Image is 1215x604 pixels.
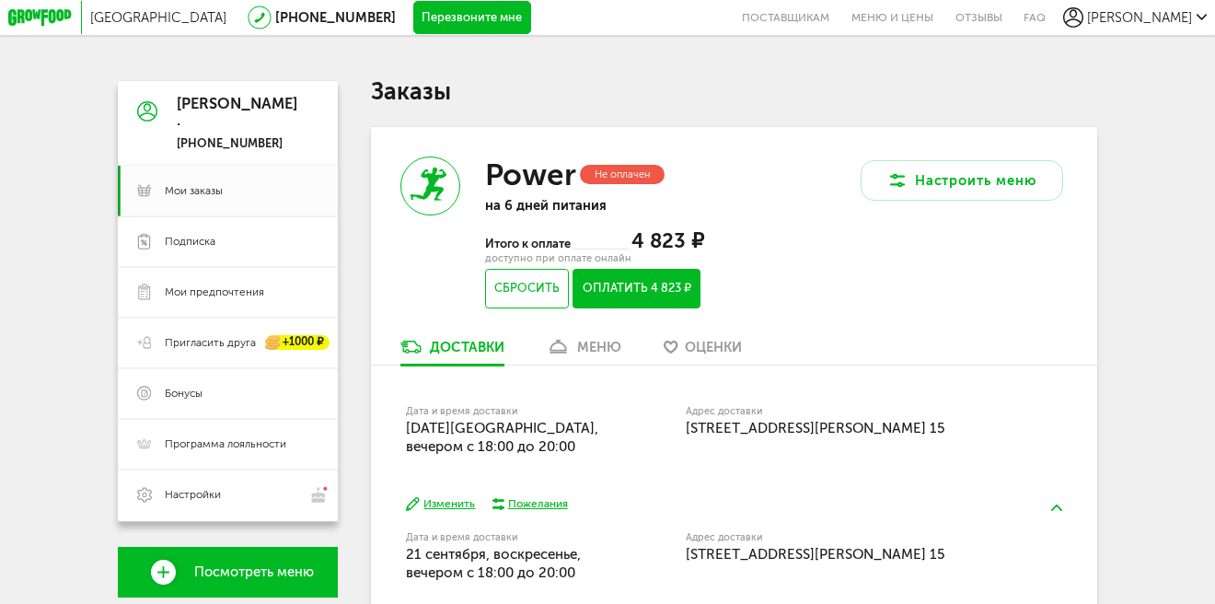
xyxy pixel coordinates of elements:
[392,338,512,365] a: Доставки
[686,420,945,436] span: [STREET_ADDRESS][PERSON_NAME] 15
[177,95,297,129] div: [PERSON_NAME] .
[485,157,576,193] h3: Power
[118,368,337,419] a: Бонусы
[266,335,330,350] div: +1000 ₽
[118,419,337,470] a: Программа лояльности
[118,470,337,521] a: Настройки
[686,407,1001,416] label: Адрес доставки
[118,547,337,598] a: Посмотреть меню
[406,546,581,581] span: 21 сентября, воскресенье, вечером c 18:00 до 20:00
[118,318,337,368] a: Пригласить друга +1000 ₽
[165,234,215,249] span: Подписка
[580,165,665,184] div: Не оплачен
[577,339,621,355] div: меню
[685,339,742,355] span: Оценки
[485,237,573,250] span: Итого к оплате
[90,9,226,26] span: [GEOGRAPHIC_DATA]
[165,335,256,350] span: Пригласить друга
[118,267,337,318] a: Мои предпочтения
[686,546,945,563] span: [STREET_ADDRESS][PERSON_NAME] 15
[406,533,599,542] label: Дата и время доставки
[492,496,568,512] button: Пожелания
[508,496,568,512] div: Пожелания
[413,1,531,35] button: Перезвоните мне
[406,420,598,455] span: [DATE][GEOGRAPHIC_DATA], вечером c 18:00 до 20:00
[655,338,750,365] a: Оценки
[1051,505,1062,511] img: arrow-up-green.5eb5f82.svg
[485,254,704,263] div: доступно при оплате онлайн
[538,338,630,365] a: меню
[406,496,475,512] button: Изменить
[165,487,221,502] span: Настройки
[275,9,396,26] a: [PHONE_NUMBER]
[165,183,223,198] span: Мои заказы
[406,407,599,416] label: Дата и время доставки
[165,285,264,299] span: Мои предпочтения
[371,81,1096,103] h1: Заказы
[430,339,504,355] div: Доставки
[1087,9,1192,26] span: [PERSON_NAME]
[118,166,337,216] a: Мои заказы
[485,269,569,308] button: Сбросить
[118,216,337,267] a: Подписка
[631,228,704,253] span: 4 823 ₽
[861,160,1063,201] button: Настроить меню
[177,136,297,152] div: [PHONE_NUMBER]
[573,269,700,308] button: Оплатить 4 823 ₽
[194,564,314,580] span: Посмотреть меню
[165,386,202,401] span: Бонусы
[165,436,286,451] span: Программа лояльности
[686,533,1001,542] label: Адрес доставки
[485,197,704,214] p: на 6 дней питания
